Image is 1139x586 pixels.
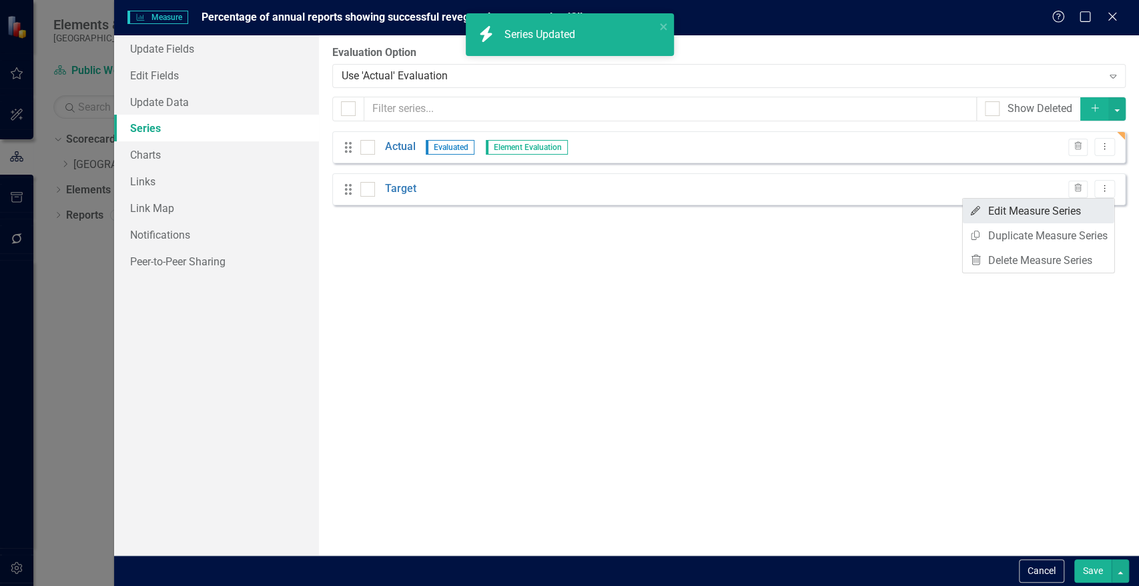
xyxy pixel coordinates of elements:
a: Edit Measure Series [963,199,1114,223]
a: Target [385,181,416,197]
a: Update Data [114,89,319,115]
input: Filter series... [364,97,977,121]
a: Notifications [114,221,319,248]
span: Element Evaluation [486,140,568,155]
a: Delete Measure Series [963,248,1114,273]
div: Use 'Actual' Evaluation [342,68,1102,83]
span: Evaluated [426,140,474,155]
a: Actual [385,139,416,155]
button: close [659,19,669,34]
a: Update Fields [114,35,319,62]
a: Series [114,115,319,141]
a: Duplicate Measure Series [963,223,1114,248]
span: Measure [127,11,188,24]
a: Link Map [114,195,319,221]
button: Cancel [1019,559,1064,583]
label: Evaluation Option [332,45,1126,61]
a: Links [114,168,319,195]
span: Percentage of annual reports showing successful revegetation areas on landfill caps. [202,11,611,23]
div: Show Deleted [1008,101,1072,117]
a: Edit Fields [114,62,319,89]
button: Save [1074,559,1112,583]
a: Charts [114,141,319,168]
div: Series Updated [504,27,579,43]
a: Peer-to-Peer Sharing [114,248,319,275]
